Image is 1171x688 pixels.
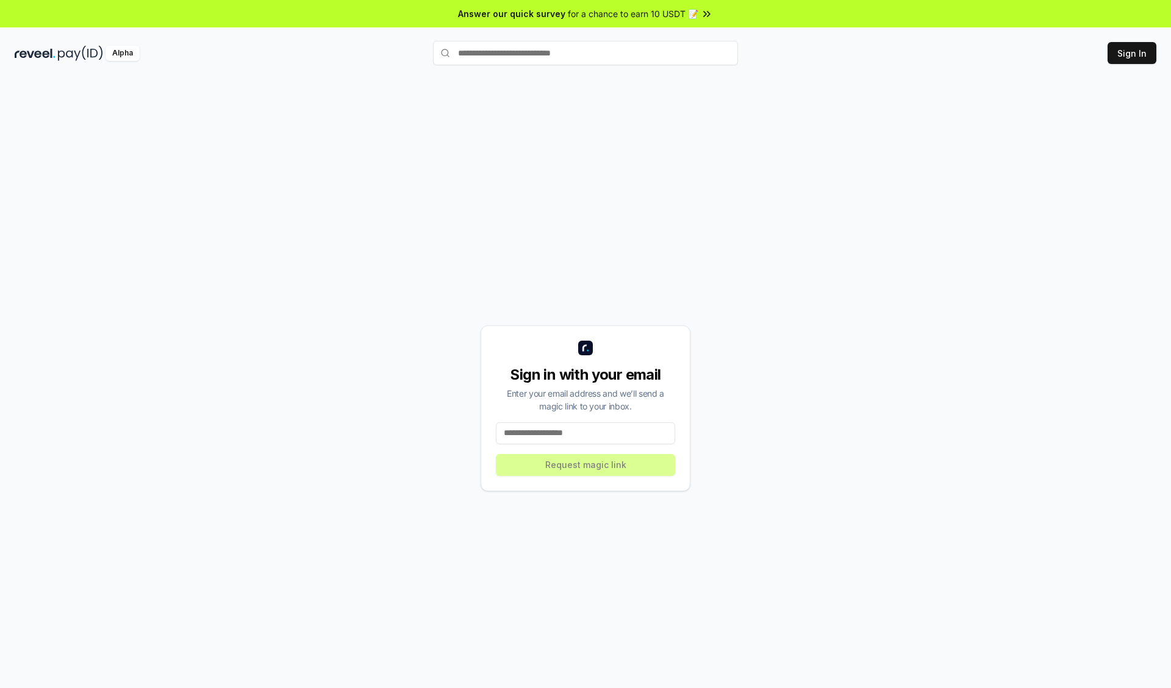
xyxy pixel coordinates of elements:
img: pay_id [58,46,103,61]
div: Sign in with your email [496,365,675,385]
span: Answer our quick survey [458,7,565,20]
div: Enter your email address and we’ll send a magic link to your inbox. [496,387,675,413]
img: logo_small [578,341,593,355]
span: for a chance to earn 10 USDT 📝 [568,7,698,20]
button: Sign In [1108,42,1156,64]
img: reveel_dark [15,46,56,61]
div: Alpha [106,46,140,61]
